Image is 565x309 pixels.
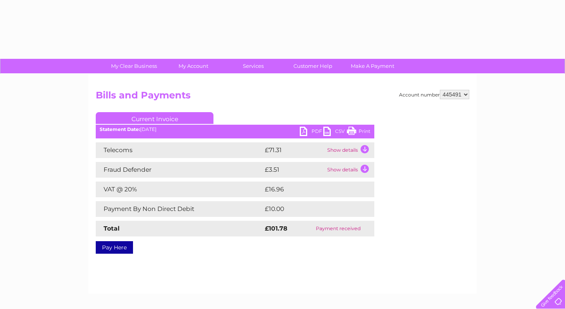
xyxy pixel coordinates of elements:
td: VAT @ 20% [96,182,263,197]
td: £3.51 [263,162,325,178]
td: £71.31 [263,142,325,158]
a: Services [221,59,286,73]
td: Show details [325,142,374,158]
h2: Bills and Payments [96,90,469,105]
div: [DATE] [96,127,374,132]
a: CSV [323,127,347,138]
a: My Account [161,59,226,73]
a: Pay Here [96,241,133,254]
td: £10.00 [263,201,358,217]
strong: Total [104,225,120,232]
a: PDF [300,127,323,138]
td: Fraud Defender [96,162,263,178]
td: £16.96 [263,182,358,197]
td: Payment received [302,221,374,236]
td: Payment By Non Direct Debit [96,201,263,217]
strong: £101.78 [265,225,287,232]
b: Statement Date: [100,126,140,132]
a: Make A Payment [340,59,405,73]
div: Account number [399,90,469,99]
td: Telecoms [96,142,263,158]
td: Show details [325,162,374,178]
a: My Clear Business [102,59,166,73]
a: Print [347,127,370,138]
a: Current Invoice [96,112,213,124]
a: Customer Help [281,59,345,73]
